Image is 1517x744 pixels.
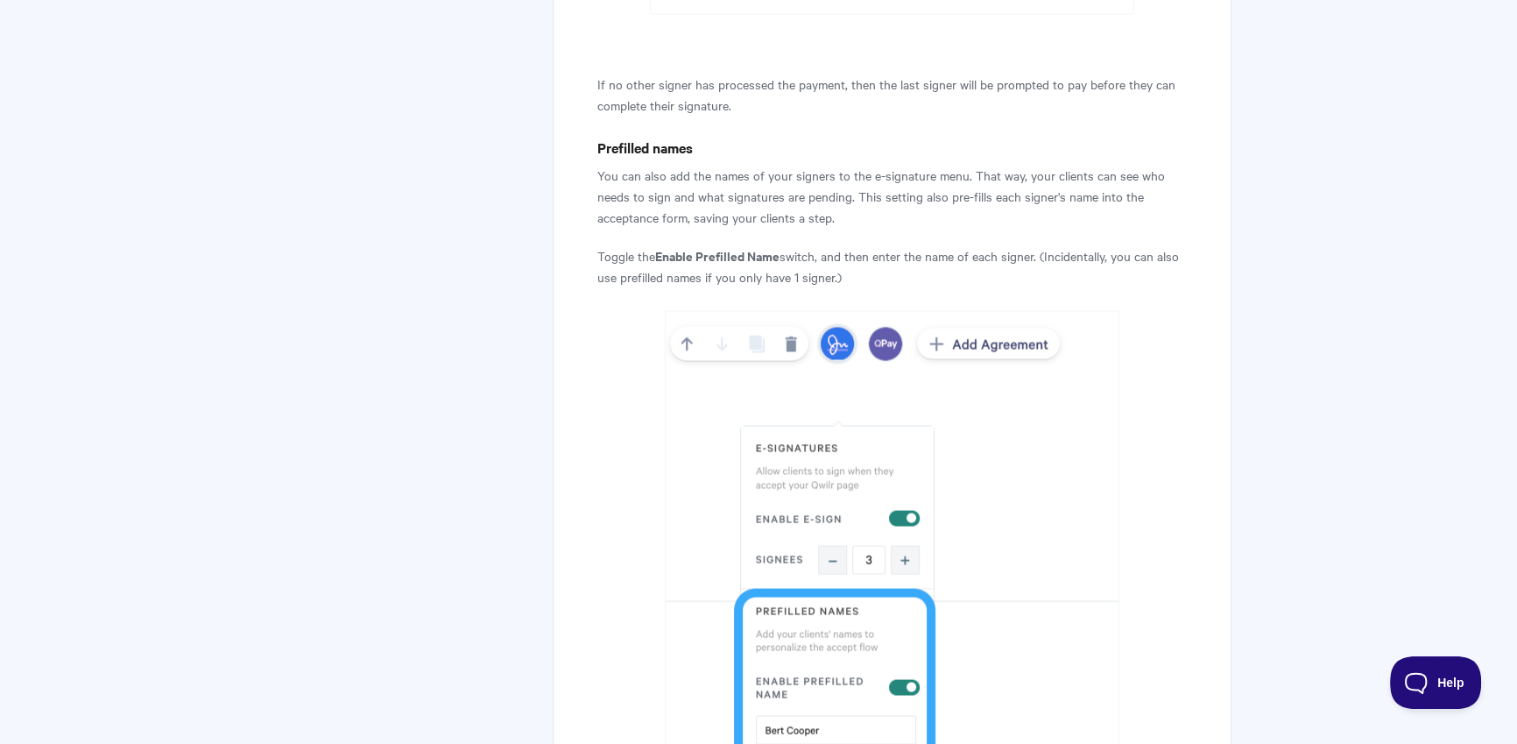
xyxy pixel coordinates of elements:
h4: Prefilled names [597,137,1187,159]
p: Toggle the switch, and then enter the name of each signer. (Incidentally, you can also use prefil... [597,245,1187,287]
p: If no other signer has processed the payment, then the last signer will be prompted to pay before... [597,74,1187,116]
iframe: Toggle Customer Support [1390,656,1482,709]
strong: Enable Prefilled Name [655,246,780,265]
p: You can also add the names of your signers to the e-signature menu. That way, your clients can se... [597,165,1187,228]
